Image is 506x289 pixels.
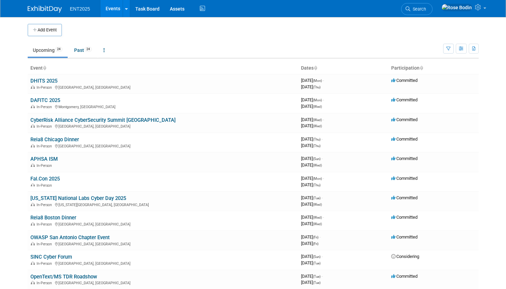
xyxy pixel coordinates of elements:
span: In-Person [37,124,54,129]
div: [GEOGRAPHIC_DATA], [GEOGRAPHIC_DATA] [30,143,296,148]
img: Rose Bodin [441,4,472,11]
a: [US_STATE] National Labs Cyber Day 2025 [30,195,126,201]
span: (Mon) [313,98,322,102]
span: - [322,136,323,142]
a: OWASP San Antonio Chapter Event [30,234,110,241]
span: [DATE] [301,274,323,279]
span: Committed [391,136,418,142]
div: Montgomery, [GEOGRAPHIC_DATA] [30,104,296,109]
span: [DATE] [301,195,323,200]
span: In-Person [37,144,54,148]
span: Considering [391,254,419,259]
a: Rela8 Chicago Dinner [30,136,79,143]
span: (Thu) [313,144,320,148]
span: (Sun) [313,255,320,259]
span: (Wed) [313,203,322,206]
img: In-Person Event [31,144,35,147]
a: Rela8 Boston Dinner [30,215,76,221]
span: (Fri) [313,242,318,246]
a: APHSA ISM [30,156,58,162]
a: CyberRisk Alliance CyberSecurity Summit [GEOGRAPHIC_DATA] [30,117,176,123]
span: [DATE] [301,117,324,122]
span: In-Person [37,163,54,168]
span: In-Person [37,261,54,266]
span: [DATE] [301,254,323,259]
span: In-Person [37,281,54,285]
a: Upcoming24 [28,44,68,57]
img: In-Person Event [31,183,35,187]
div: [GEOGRAPHIC_DATA], [GEOGRAPHIC_DATA] [30,221,296,227]
button: Add Event [28,24,62,36]
span: Committed [391,176,418,181]
div: [GEOGRAPHIC_DATA], [GEOGRAPHIC_DATA] [30,280,296,285]
span: Committed [391,234,418,240]
a: Sort by Event Name [43,65,46,71]
span: - [323,117,324,122]
span: - [319,234,320,240]
div: [GEOGRAPHIC_DATA], [GEOGRAPHIC_DATA] [30,241,296,246]
span: - [323,78,324,83]
span: Search [410,6,426,12]
span: - [323,176,324,181]
span: 24 [55,47,63,52]
span: (Tue) [313,275,320,278]
span: (Tue) [313,196,320,200]
span: (Mon) [313,177,322,180]
span: [DATE] [301,84,320,89]
span: [DATE] [301,162,322,168]
span: (Wed) [313,124,322,128]
span: - [322,254,323,259]
span: In-Person [37,203,54,207]
img: In-Person Event [31,281,35,284]
span: (Tue) [313,281,320,285]
span: In-Person [37,85,54,90]
span: (Thu) [313,183,320,187]
span: - [322,195,323,200]
span: [DATE] [301,280,320,285]
span: [DATE] [301,234,320,240]
span: (Wed) [313,105,322,109]
span: [DATE] [301,143,320,148]
span: In-Person [37,183,54,188]
span: [DATE] [301,260,320,265]
span: In-Person [37,242,54,246]
span: [DATE] [301,176,324,181]
span: Committed [391,117,418,122]
span: [DATE] [301,241,318,246]
th: Dates [298,62,388,74]
a: DHITS 2025 [30,78,57,84]
img: In-Person Event [31,105,35,108]
th: Event [28,62,298,74]
div: [GEOGRAPHIC_DATA], [GEOGRAPHIC_DATA] [30,260,296,266]
a: Search [401,3,433,15]
span: (Mon) [313,79,322,83]
span: [DATE] [301,215,324,220]
span: - [322,156,323,161]
img: In-Person Event [31,242,35,245]
span: - [323,215,324,220]
img: In-Person Event [31,203,35,206]
a: OpenText/MS TDR Roadshow [30,274,97,280]
span: - [322,274,323,279]
span: (Wed) [313,222,322,226]
span: [DATE] [301,97,324,102]
span: [DATE] [301,136,323,142]
div: [GEOGRAPHIC_DATA], [GEOGRAPHIC_DATA] [30,84,296,90]
span: Committed [391,97,418,102]
a: Past24 [69,44,97,57]
img: In-Person Event [31,124,35,128]
span: [DATE] [301,202,322,207]
span: (Wed) [313,163,322,167]
a: Sort by Participation Type [420,65,423,71]
span: [DATE] [301,78,324,83]
a: Sort by Start Date [314,65,317,71]
span: (Fri) [313,235,318,239]
a: SINC Cyber Forum [30,254,72,260]
span: Committed [391,156,418,161]
img: In-Person Event [31,261,35,265]
img: In-Person Event [31,85,35,89]
img: In-Person Event [31,222,35,226]
a: Fal.Con 2025 [30,176,60,182]
span: (Wed) [313,216,322,219]
span: - [323,97,324,102]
